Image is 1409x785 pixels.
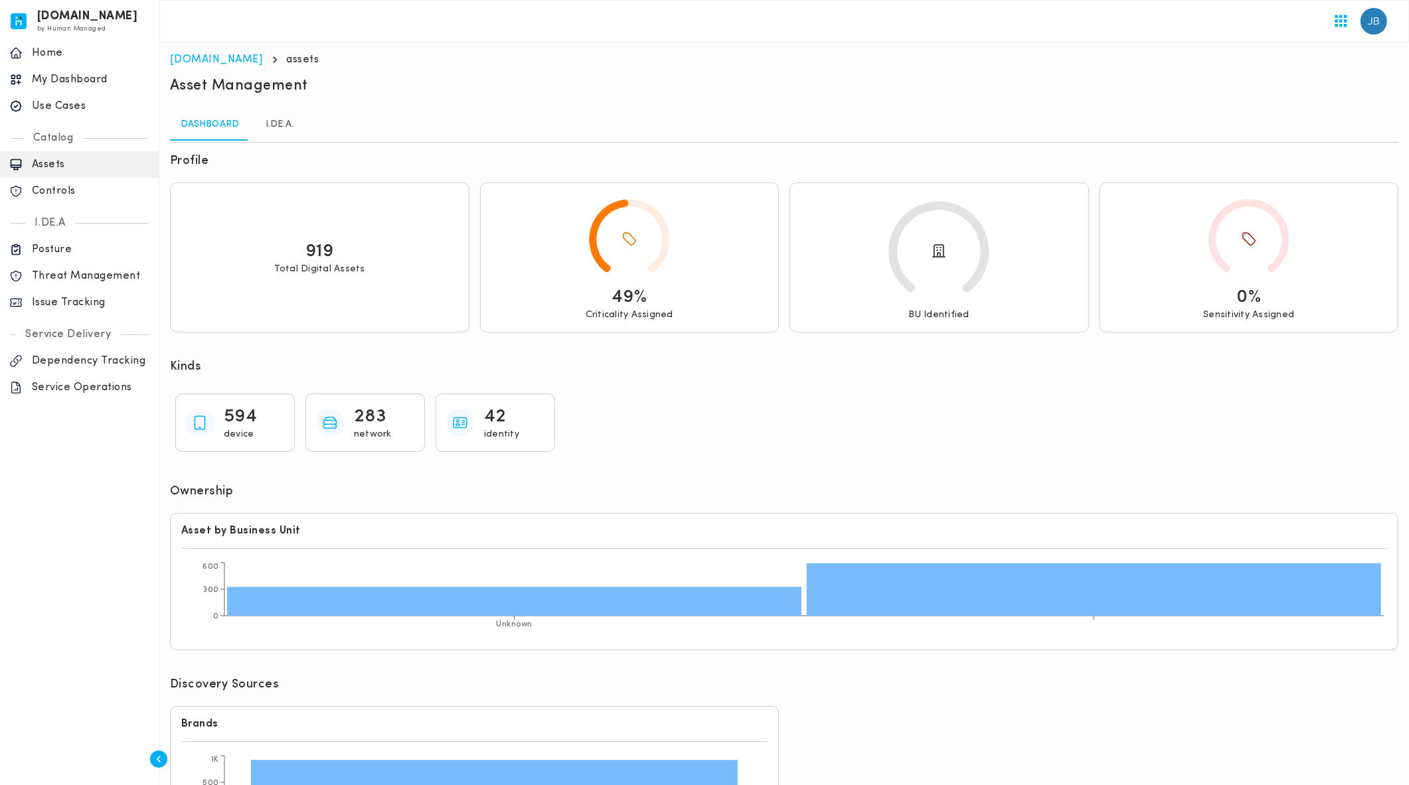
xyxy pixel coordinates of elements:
p: Use Cases [32,100,149,113]
p: assets [287,53,319,66]
p: Threat Management [32,269,149,283]
p: Total Digital Assets [274,263,365,275]
p: device [224,429,284,441]
tspan: 600 [203,563,220,571]
h5: Asset Management [170,77,308,96]
text: 325 [507,595,522,603]
p: Criticality Assigned [586,309,673,321]
p: Posture [32,243,149,256]
p: My Dashboard [32,73,149,86]
p: 0% [1236,285,1261,309]
p: Issue Tracking [32,296,149,309]
p: Assets [32,158,149,171]
p: Sensitivity Assigned [1203,309,1294,321]
img: invicta.io [11,13,27,29]
p: Dependency Tracking [32,354,149,368]
p: network [354,429,414,441]
p: Controls [32,184,149,198]
h6: Kinds [170,359,202,375]
p: identity [484,429,544,441]
nav: breadcrumb [170,53,1398,66]
tspan: 300 [204,586,220,594]
img: Janelle Bardinas [1361,8,1387,35]
tspan: Unknown [496,621,533,629]
p: 283 [354,405,386,429]
p: I.DE.A [25,216,75,230]
p: Catalog [24,131,83,145]
p: 919 [305,240,334,263]
text: 594 [1086,583,1102,591]
a: [DOMAIN_NAME] [170,54,263,65]
tspan: 0 [214,612,220,620]
p: Service Operations [32,381,149,394]
a: Dashboard [170,109,250,141]
p: 42 [484,405,507,429]
a: I.DE.A. [250,109,309,141]
h6: [DOMAIN_NAME] [37,12,138,21]
button: User [1355,3,1392,40]
h6: Profile [170,153,209,169]
h6: Brands [181,717,768,731]
p: 49% [612,285,647,309]
p: BU Identified [909,309,969,321]
tspan: 1K [211,756,219,764]
p: Home [32,46,149,60]
p: 594 [224,405,258,429]
h6: Asset by Business Unit [181,524,1387,537]
span: by Human Managed [37,25,106,33]
h6: Discovery Sources [170,677,280,693]
h6: Ownership [170,484,234,500]
p: Service Delivery [16,328,120,341]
